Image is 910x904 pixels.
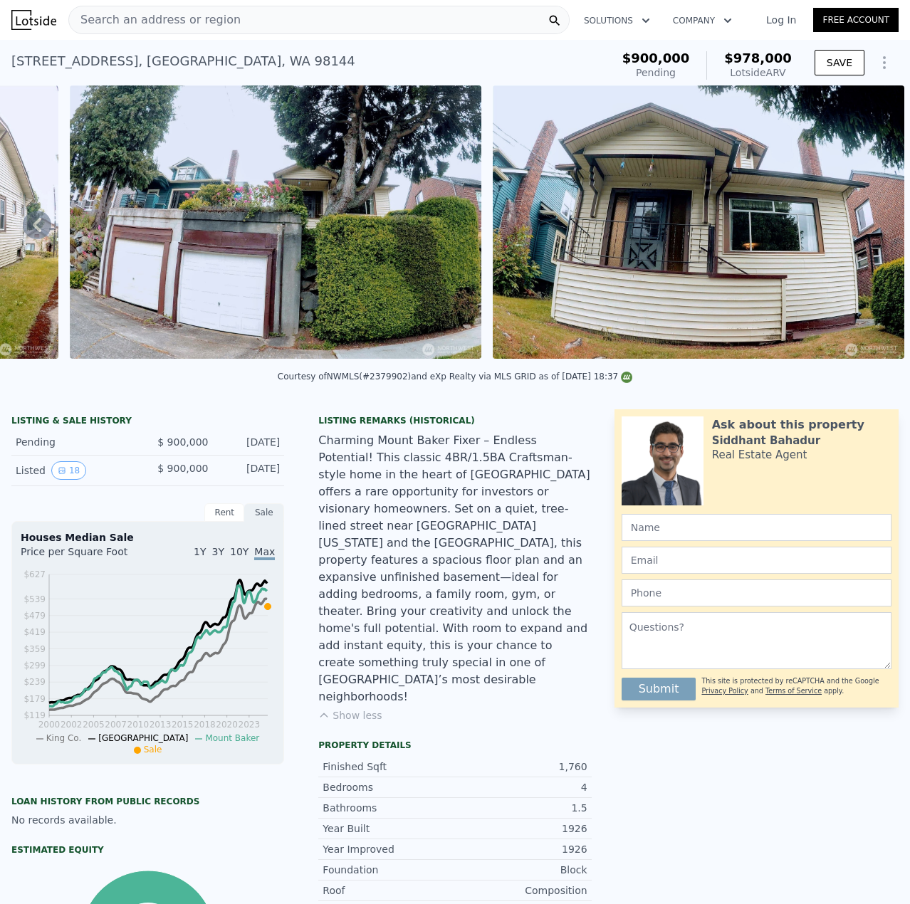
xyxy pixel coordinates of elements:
span: 10Y [230,546,249,557]
tspan: $479 [23,611,46,621]
input: Name [622,514,891,541]
div: Real Estate Agent [712,448,807,462]
tspan: 2018 [194,720,216,730]
tspan: 2000 [38,720,61,730]
span: 1Y [194,546,206,557]
span: Max [254,546,275,560]
a: Free Account [813,8,899,32]
div: No records available. [11,813,284,827]
tspan: $299 [23,661,46,671]
span: 3Y [212,546,224,557]
tspan: 2023 [239,720,261,730]
input: Phone [622,579,891,606]
div: Price per Square Foot [21,545,148,567]
div: 1926 [455,821,587,836]
tspan: $119 [23,710,46,720]
span: $900,000 [622,51,690,65]
div: Charming Mount Baker Fixer – Endless Potential! This classic 4BR/1.5BA Craftsman-style home in th... [318,432,591,705]
div: [DATE] [219,435,280,449]
div: Composition [455,883,587,898]
button: Show Options [870,48,899,77]
div: Pending [622,65,690,80]
span: [GEOGRAPHIC_DATA] [98,733,188,743]
tspan: 2002 [61,720,83,730]
img: Sale: 149625419 Parcel: 97356296 [70,85,481,359]
tspan: 2010 [127,720,150,730]
span: Search an address or region [69,11,241,28]
div: Finished Sqft [323,760,455,774]
tspan: $539 [23,594,46,604]
img: Sale: 149625419 Parcel: 97356296 [493,85,904,359]
span: $ 900,000 [157,463,208,474]
div: Property details [318,740,591,751]
div: 1926 [455,842,587,856]
span: $978,000 [724,51,792,65]
div: 4 [455,780,587,794]
button: Company [661,8,743,33]
tspan: 2013 [150,720,172,730]
div: Bedrooms [323,780,455,794]
span: Mount Baker [205,733,259,743]
div: This site is protected by reCAPTCHA and the Google and apply. [701,672,891,700]
div: [DATE] [219,461,280,480]
div: Courtesy of NWMLS (#2379902) and eXp Realty via MLS GRID as of [DATE] 18:37 [278,372,632,382]
div: Pending [16,435,137,449]
div: Year Built [323,821,455,836]
img: NWMLS Logo [621,372,632,383]
div: [STREET_ADDRESS] , [GEOGRAPHIC_DATA] , WA 98144 [11,51,355,71]
div: Bathrooms [323,801,455,815]
div: LISTING & SALE HISTORY [11,415,284,429]
tspan: $627 [23,569,46,579]
tspan: 2007 [105,720,127,730]
a: Log In [749,13,813,27]
div: Houses Median Sale [21,530,275,545]
tspan: $179 [23,694,46,704]
span: King Co. [46,733,82,743]
div: Estimated Equity [11,844,284,856]
button: View historical data [51,461,86,480]
tspan: $419 [23,627,46,637]
tspan: $359 [23,644,46,654]
div: Lotside ARV [724,65,792,80]
button: Solutions [572,8,661,33]
button: Show less [318,708,382,722]
div: Roof [323,883,455,898]
span: Sale [144,745,162,755]
div: Year Improved [323,842,455,856]
img: Lotside [11,10,56,30]
a: Privacy Policy [701,687,748,695]
tspan: $239 [23,677,46,687]
div: Ask about this property [712,416,864,433]
button: Submit [622,678,696,700]
a: Terms of Service [765,687,822,695]
div: Foundation [323,863,455,877]
div: Listed [16,461,137,480]
div: 1.5 [455,801,587,815]
div: Block [455,863,587,877]
span: $ 900,000 [157,436,208,448]
tspan: 2020 [216,720,238,730]
input: Email [622,547,891,574]
button: SAVE [815,50,864,75]
div: Siddhant Bahadur [712,433,820,448]
div: Loan history from public records [11,796,284,807]
div: Sale [244,503,284,522]
tspan: 2015 [172,720,194,730]
div: 1,760 [455,760,587,774]
div: Listing Remarks (Historical) [318,415,591,426]
div: Rent [204,503,244,522]
tspan: 2005 [83,720,105,730]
